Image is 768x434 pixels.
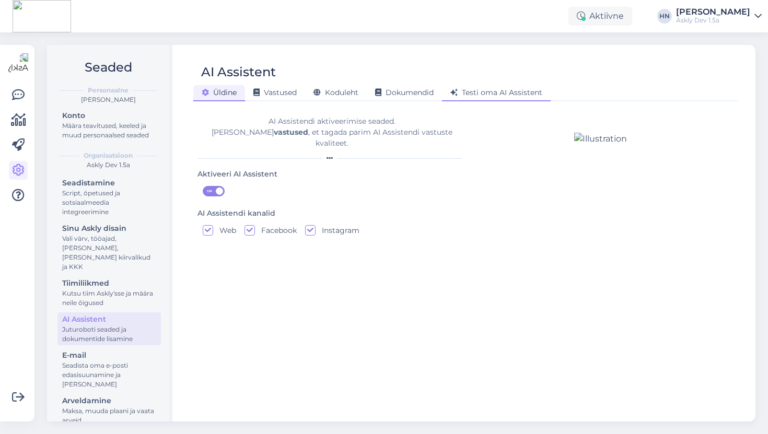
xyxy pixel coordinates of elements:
[57,221,161,273] a: Sinu Askly disainVali värv, tööajad, [PERSON_NAME], [PERSON_NAME] kiirvalikud ja KKK
[62,314,156,325] div: AI Assistent
[676,8,762,25] a: [PERSON_NAME]Askly Dev 1.5a
[201,62,276,82] div: AI Assistent
[62,110,156,121] div: Konto
[84,151,133,160] b: Organisatsioon
[57,312,161,345] a: AI AssistentJuturoboti seaded ja dokumentide lisamine
[568,7,632,26] div: Aktiivne
[676,16,750,25] div: Askly Dev 1.5a
[57,394,161,427] a: ArveldamineMaksa, muuda plaani ja vaata arveid
[62,178,156,189] div: Seadistamine
[57,348,161,391] a: E-mailSeadista oma e-posti edasisuunamine ja [PERSON_NAME]
[55,57,161,77] h2: Seaded
[197,116,466,149] div: AI Assistendi aktiveerimise seaded. [PERSON_NAME] , et tagada parim AI Assistendi vastuste kvalit...
[202,88,237,97] span: Üldine
[62,361,156,389] div: Seadista oma e-posti edasisuunamine ja [PERSON_NAME]
[55,160,161,170] div: Askly Dev 1.5a
[62,289,156,308] div: Kutsu tiim Askly'sse ja määra neile õigused
[62,189,156,217] div: Script, õpetused ja sotsiaalmeedia integreerimine
[8,53,28,73] img: Askly Logo
[62,395,156,406] div: Arveldamine
[62,325,156,344] div: Juturoboti seaded ja dokumentide lisamine
[62,278,156,289] div: Tiimiliikmed
[213,225,236,236] label: Web
[57,109,161,142] a: KontoMäära teavitused, keeled ja muud personaalsed seaded
[55,95,161,104] div: [PERSON_NAME]
[574,133,627,145] img: Illustration
[62,121,156,140] div: Määra teavitused, keeled ja muud personaalsed seaded
[316,225,359,236] label: Instagram
[676,8,750,16] div: [PERSON_NAME]
[62,234,156,272] div: Vali värv, tööajad, [PERSON_NAME], [PERSON_NAME] kiirvalikud ja KKK
[203,186,216,196] span: ON
[197,169,277,180] div: Aktiveeri AI Assistent
[88,86,129,95] b: Personaalne
[62,350,156,361] div: E-mail
[375,88,434,97] span: Dokumendid
[657,9,672,24] div: HN
[253,88,297,97] span: Vastused
[313,88,358,97] span: Koduleht
[255,225,297,236] label: Facebook
[450,88,542,97] span: Testi oma AI Assistent
[274,127,308,137] b: vastused
[62,406,156,425] div: Maksa, muuda plaani ja vaata arveid
[57,176,161,218] a: SeadistamineScript, õpetused ja sotsiaalmeedia integreerimine
[57,276,161,309] a: TiimiliikmedKutsu tiim Askly'sse ja määra neile õigused
[62,223,156,234] div: Sinu Askly disain
[197,208,275,219] div: AI Assistendi kanalid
